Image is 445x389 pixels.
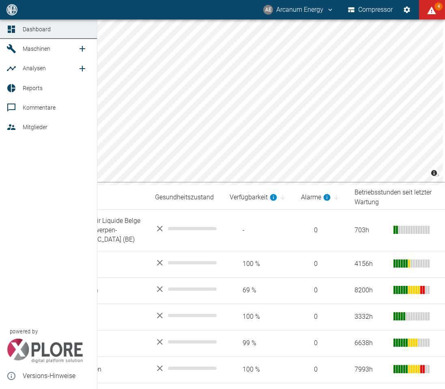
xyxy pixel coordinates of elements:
div: 8200 h [355,286,387,295]
span: 0 [301,259,342,269]
span: 100 % [230,365,288,374]
div: No data [155,284,217,294]
span: Reports [23,85,43,91]
div: No data [155,224,217,233]
span: 0 [301,339,342,348]
th: Gesundheitszustand [148,185,223,210]
th: Betriebsstunden seit letzter Wartung [348,185,445,210]
span: 0 [301,365,342,374]
div: 7993 h [355,365,387,374]
div: 6638 h [355,339,387,348]
img: logo [6,4,18,15]
td: Heygendorf [54,330,148,357]
span: Maschinen [23,45,50,52]
td: Jürgenshagen [54,357,148,383]
td: Altena [54,251,148,277]
button: arcanum@neaxplore.com [262,2,335,17]
span: 0 [301,312,342,322]
td: Bruchhausen [54,277,148,304]
img: Xplore Logo [6,339,83,363]
div: No data [155,311,217,320]
div: No data [155,337,217,347]
span: Mitglieder [23,124,47,130]
div: 703 h [355,226,387,235]
span: 0 [301,226,342,235]
div: berechnet für die letzten 7 Tage [301,192,331,202]
td: Forchheim [54,304,148,330]
div: 3332 h [355,312,387,322]
div: No data [155,363,217,373]
a: new /analyses/list/0 [74,61,90,77]
button: Compressor [346,2,395,17]
span: Analysen [23,65,46,71]
span: Dashboard [23,26,51,32]
span: 4 [434,2,443,11]
canvas: Map [23,19,443,182]
span: 0 [301,286,342,295]
div: No data [155,258,217,268]
span: 100 % [230,259,288,269]
div: AE [263,5,273,15]
div: 4156 h [355,259,387,269]
span: Versions-Hinweise [23,371,90,381]
td: 13.0007/2_Air Liquide Belge SA - NV_Antwerpen-[GEOGRAPHIC_DATA] (BE) [54,210,148,251]
span: Kommentare [23,104,56,111]
div: berechnet für die letzten 7 Tage [230,192,277,202]
button: Einstellungen [400,2,414,17]
span: powered by [10,328,38,335]
a: new /machines [74,41,90,57]
span: 69 % [230,286,288,295]
span: 99 % [230,339,288,348]
span: 100 % [230,312,288,322]
span: - [230,226,288,235]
